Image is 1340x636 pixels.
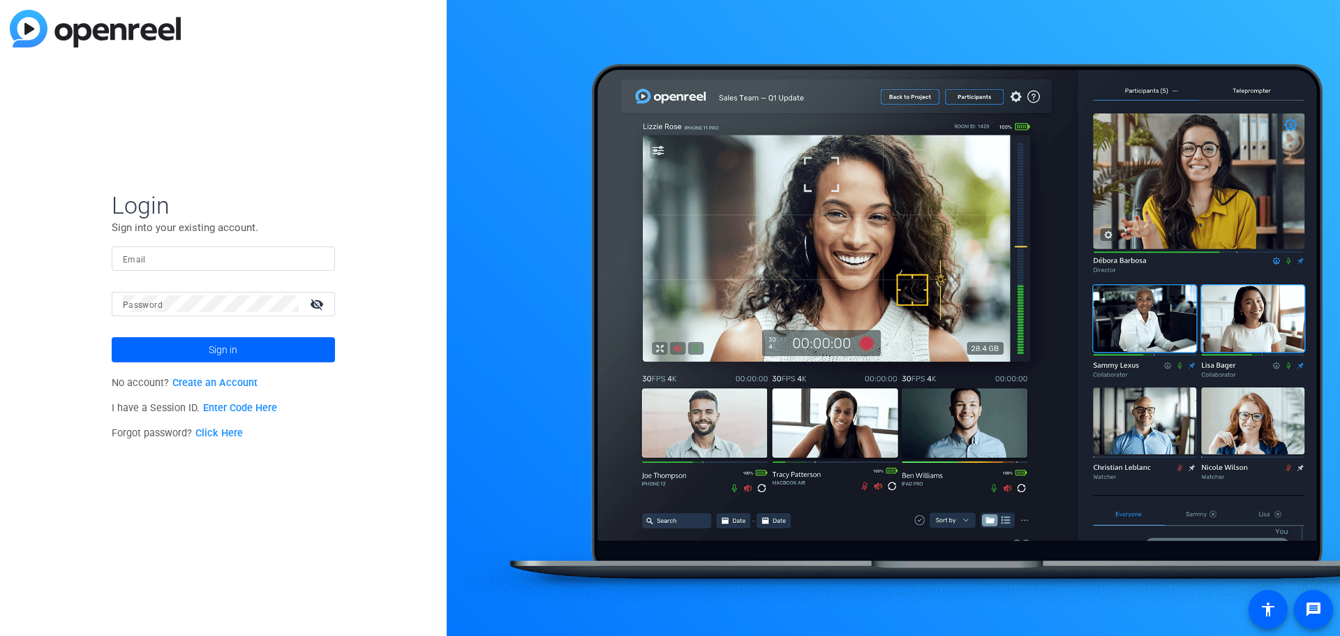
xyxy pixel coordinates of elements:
button: Sign in [112,337,335,362]
img: blue-gradient.svg [10,10,181,47]
span: Forgot password? [112,427,243,439]
mat-icon: message [1305,601,1322,618]
span: Sign in [209,332,237,367]
mat-label: Email [123,255,146,265]
mat-icon: visibility_off [301,294,335,314]
p: Sign into your existing account. [112,220,335,235]
mat-icon: accessibility [1260,601,1276,618]
span: No account? [112,377,258,389]
mat-label: Password [123,300,163,310]
input: Enter Email Address [123,250,324,267]
a: Click Here [195,427,243,439]
span: I have a Session ID. [112,402,277,414]
a: Enter Code Here [203,402,277,414]
a: Create an Account [172,377,258,389]
span: Login [112,191,335,220]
